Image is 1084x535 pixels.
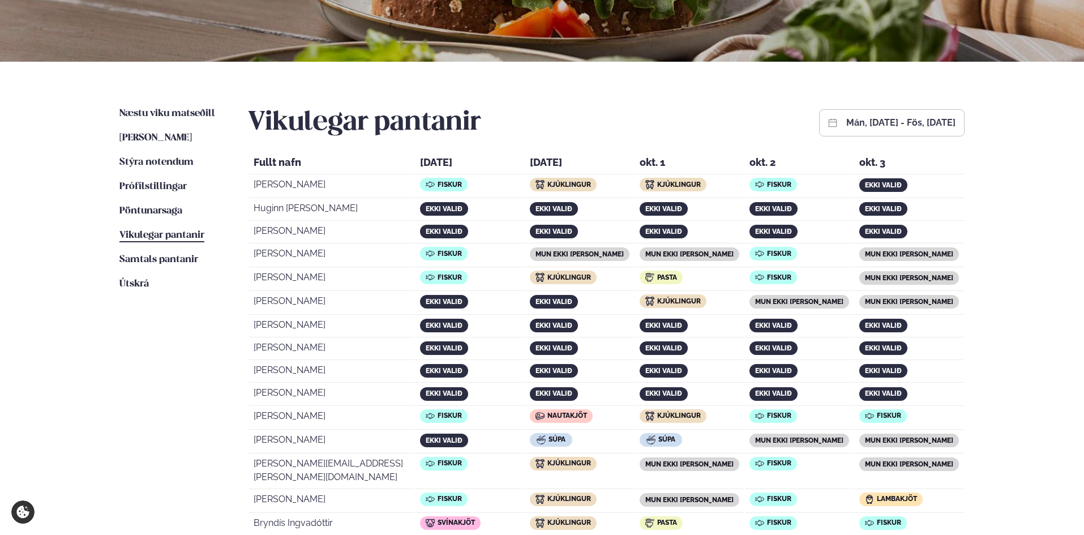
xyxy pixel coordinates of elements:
[119,279,149,289] span: Útskrá
[119,277,149,291] a: Útskrá
[249,292,414,315] td: [PERSON_NAME]
[438,519,475,527] span: Svínakjöt
[547,495,591,503] span: Kjúklingur
[767,495,791,503] span: Fiskur
[119,180,187,194] a: Prófílstillingar
[119,204,182,218] a: Pöntunarsaga
[645,250,734,258] span: mun ekki [PERSON_NAME]
[11,500,35,524] a: Cookie settings
[767,250,791,258] span: Fiskur
[535,390,572,397] span: ekki valið
[865,344,902,352] span: ekki valið
[865,228,902,236] span: ekki valið
[657,519,677,527] span: Pasta
[249,490,414,513] td: [PERSON_NAME]
[119,131,192,145] a: [PERSON_NAME]
[755,180,764,189] img: icon img
[535,519,545,528] img: icon img
[645,344,682,352] span: ekki valið
[549,435,565,443] span: Súpa
[657,273,677,281] span: Pasta
[767,459,791,467] span: Fiskur
[426,367,462,375] span: ekki valið
[249,455,414,489] td: [PERSON_NAME][EMAIL_ADDRESS][PERSON_NAME][DOMAIN_NAME]
[865,250,953,258] span: mun ekki [PERSON_NAME]
[119,206,182,216] span: Pöntunarsaga
[755,390,792,397] span: ekki valið
[535,228,572,236] span: ekki valið
[755,519,764,528] img: icon img
[657,297,701,305] span: Kjúklingur
[645,228,682,236] span: ekki valið
[249,245,414,267] td: [PERSON_NAME]
[755,273,764,282] img: icon img
[249,153,414,174] th: Fullt nafn
[635,153,744,174] th: okt. 1
[535,205,572,213] span: ekki valið
[248,107,481,139] h2: Vikulegar pantanir
[426,249,435,258] img: icon img
[755,459,764,468] img: icon img
[119,109,215,118] span: Næstu viku matseðill
[865,322,902,329] span: ekki valið
[645,496,734,504] span: mun ekki [PERSON_NAME]
[547,412,587,420] span: Nautakjöt
[438,273,462,281] span: Fiskur
[645,273,654,282] img: icon img
[249,176,414,198] td: [PERSON_NAME]
[865,436,953,444] span: mun ekki [PERSON_NAME]
[535,495,545,504] img: icon img
[535,367,572,375] span: ekki valið
[755,436,843,444] span: mun ekki [PERSON_NAME]
[119,230,204,240] span: Vikulegar pantanir
[426,180,435,189] img: icon img
[535,412,545,421] img: icon img
[865,460,953,468] span: mun ekki [PERSON_NAME]
[249,268,414,291] td: [PERSON_NAME]
[645,322,682,329] span: ekki valið
[537,435,546,444] img: icon img
[767,412,791,420] span: Fiskur
[658,435,675,443] span: Súpa
[426,495,435,504] img: icon img
[855,153,963,174] th: okt. 3
[755,344,792,352] span: ekki valið
[865,181,902,189] span: ekki valið
[249,339,414,360] td: [PERSON_NAME]
[249,431,414,453] td: [PERSON_NAME]
[119,229,204,242] a: Vikulegar pantanir
[438,250,462,258] span: Fiskur
[438,495,462,503] span: Fiskur
[547,181,591,189] span: Kjúklingur
[535,180,545,189] img: icon img
[657,412,701,420] span: Kjúklingur
[645,412,654,421] img: icon img
[865,519,874,528] img: icon img
[755,298,843,306] span: mun ekki [PERSON_NAME]
[426,298,462,306] span: ekki valið
[547,519,591,527] span: Kjúklingur
[415,153,524,174] th: [DATE]
[865,412,874,421] img: icon img
[846,118,956,127] button: mán, [DATE] - fös, [DATE]
[249,361,414,383] td: [PERSON_NAME]
[535,344,572,352] span: ekki valið
[645,297,654,306] img: icon img
[535,298,572,306] span: ekki valið
[249,384,414,405] td: [PERSON_NAME]
[119,133,192,143] span: [PERSON_NAME]
[535,459,545,468] img: icon img
[657,181,701,189] span: Kjúklingur
[755,322,792,329] span: ekki valið
[426,390,462,397] span: ekki valið
[865,390,902,397] span: ekki valið
[426,519,435,528] img: icon img
[877,519,901,527] span: Fiskur
[119,107,215,121] a: Næstu viku matseðill
[877,412,901,420] span: Fiskur
[426,344,462,352] span: ekki valið
[119,253,198,267] a: Samtals pantanir
[438,459,462,467] span: Fiskur
[755,412,764,421] img: icon img
[249,199,414,221] td: Huginn [PERSON_NAME]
